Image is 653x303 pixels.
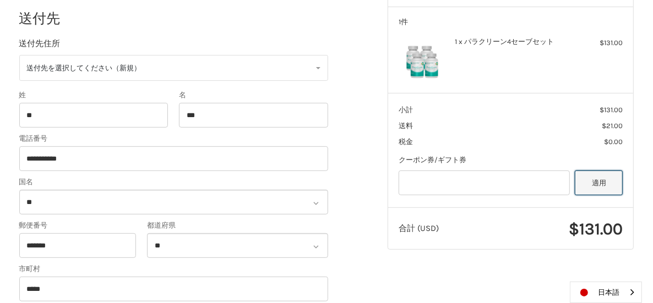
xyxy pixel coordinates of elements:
span: 送付先を選択してください（新規） [27,63,142,73]
input: Gift Certificate or Coupon Code [399,170,570,195]
span: 合計 (USD) [399,223,439,233]
label: 都道府県 [147,220,328,231]
span: 小計 [399,106,413,114]
h2: 送付先 [19,10,84,27]
label: 名 [179,90,328,101]
legend: 送付先住所 [19,37,61,55]
span: 税金 [399,137,413,146]
label: 姓 [19,90,168,101]
a: 日本語 [570,282,641,302]
label: 市町村 [19,263,328,274]
button: 適用 [575,170,623,195]
div: $131.00 [567,37,623,48]
span: $131.00 [600,106,623,114]
span: $131.00 [569,219,623,239]
a: Enter or select a different address [19,55,328,81]
span: $0.00 [604,137,623,146]
label: 国名 [19,177,328,188]
div: Language [570,282,642,303]
div: クーポン券/ギフト券 [399,155,623,166]
label: 電話番号 [19,133,328,144]
aside: Language selected: 日本語 [570,282,642,303]
h4: 1 x パラクリーン4セーブセット [455,37,564,46]
span: $21.00 [602,122,623,130]
span: 送料 [399,122,413,130]
h3: 1件 [399,18,623,26]
label: 郵便番号 [19,220,137,231]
